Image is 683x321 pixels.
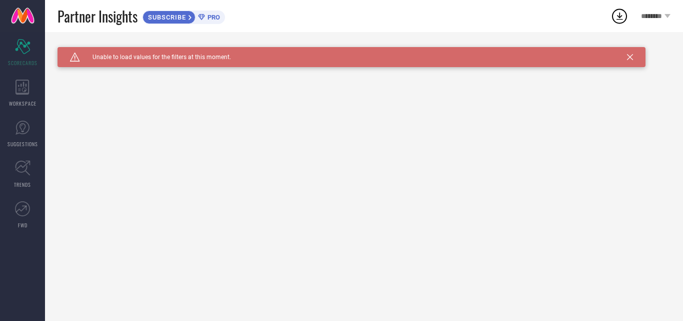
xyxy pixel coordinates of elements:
[57,47,670,55] div: Unable to load filters at this moment. Please try later.
[143,14,188,21] span: SUBSCRIBE
[9,100,36,107] span: WORKSPACE
[7,140,38,148] span: SUGGESTIONS
[142,8,225,24] a: SUBSCRIBEPRO
[8,59,37,67] span: SCORECARDS
[610,7,628,25] div: Open download list
[14,181,31,188] span: TRENDS
[18,221,27,229] span: FWD
[205,14,220,21] span: PRO
[57,6,137,27] span: Partner Insights
[80,54,231,61] span: Unable to load values for the filters at this moment.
